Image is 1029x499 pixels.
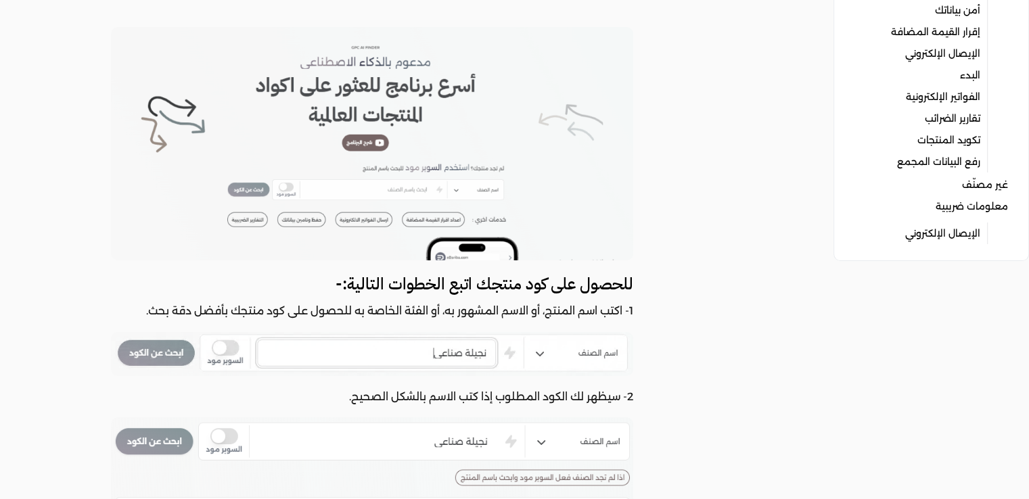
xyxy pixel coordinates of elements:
a: تقارير الضرائب [925,109,980,128]
a: معلومات ضريبية [936,197,1008,216]
a: الإيصال الإلكتروني [905,44,980,63]
p: 2- سيظهر لك الكود المطلوب إذا كتب الاسم بالشكل الصحيح. [111,388,633,406]
a: إقرار القيمة المضافة [891,22,980,41]
a: الإيصال الإلكتروني [905,224,980,243]
a: غير مصنّف [962,175,1008,194]
a: تكويد المنتجات [917,130,980,149]
a: أمن بياناتك [935,1,980,20]
a: رفع البيانات المجمع [897,152,980,171]
a: البدء [960,66,980,85]
a: الفواتير الإلكترونية [906,87,980,106]
p: 1- اكتب اسم المنتج، أو الاسم المشهور به، أو الفئة الخاصة به للحصول على كود منتجك بأفضل دقة بحث. [111,302,633,320]
h4: للحصول على كود منتجك اتبع الخطوات التالية:- [111,272,633,295]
